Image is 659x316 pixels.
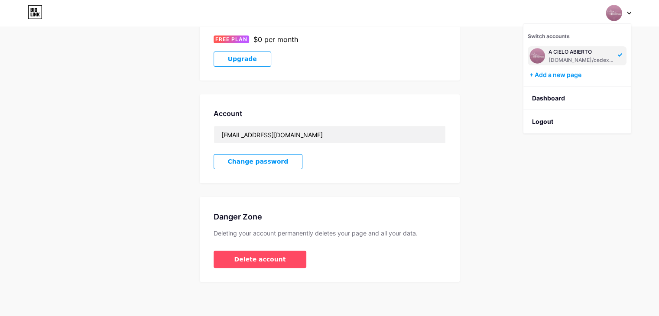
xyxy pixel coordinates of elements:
li: Logout [523,110,631,133]
span: Change password [228,158,289,165]
img: cedexdanzaa [529,48,545,64]
div: Deleting your account permanently deletes your page and all your data. [214,229,446,237]
button: Change password [214,154,303,169]
button: Upgrade [214,52,271,67]
div: Account [214,108,446,119]
div: [DOMAIN_NAME]/cedexdanzaa [549,57,615,64]
span: Upgrade [228,55,257,63]
div: Danger Zone [214,211,446,222]
span: FREE PLAN [215,35,247,43]
div: + Add a new page [529,71,627,79]
span: Switch accounts [528,33,570,39]
div: $0 per month [253,34,298,45]
a: Dashboard [523,87,631,110]
button: Delete account [214,251,307,268]
input: Email [214,126,445,143]
img: cedexdanzaa [606,5,622,21]
span: Delete account [234,255,286,264]
div: A CIELO ABIERTO [549,48,615,55]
